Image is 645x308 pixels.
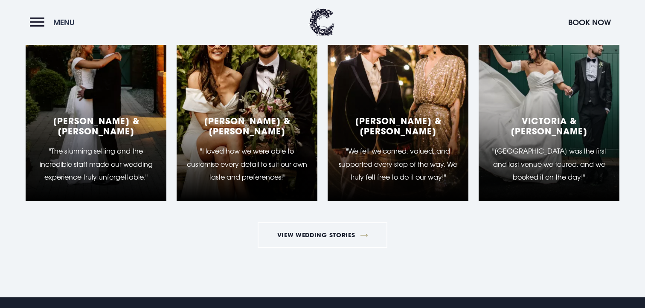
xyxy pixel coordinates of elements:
[309,9,334,36] img: Clandeboye Lodge
[36,116,156,136] h5: [PERSON_NAME] & [PERSON_NAME]
[187,116,307,136] h5: [PERSON_NAME] & [PERSON_NAME]
[30,13,79,32] button: Menu
[53,17,75,27] span: Menu
[564,13,615,32] button: Book Now
[338,116,458,136] h5: [PERSON_NAME] & [PERSON_NAME]
[338,145,458,183] p: "We felt welcomed, valued, and supported every step of the way. We truly felt free to do it our w...
[258,222,387,248] a: View Wedding Stories
[489,145,609,183] p: "[GEOGRAPHIC_DATA] was the first and last venue we toured, and we booked it on the day!"
[187,145,307,183] p: "I loved how we were able to customise every detail to suit our own taste and preferences!"
[489,116,609,136] h5: Victoria & [PERSON_NAME]
[36,145,156,183] p: "The stunning setting and the incredible staff made our wedding experience truly unforgettable."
